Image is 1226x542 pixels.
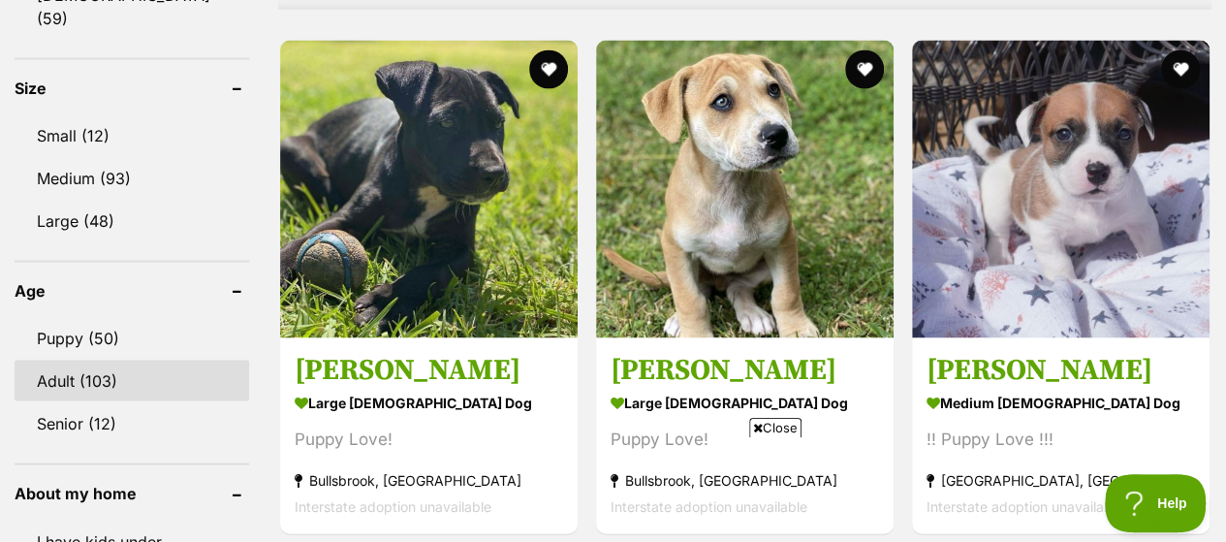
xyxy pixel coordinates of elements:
[15,115,249,156] a: Small (12)
[1161,50,1200,89] button: favourite
[15,201,249,241] a: Large (48)
[15,282,249,300] header: Age
[15,485,249,502] header: About my home
[280,41,578,338] img: Lawson - Mixed breed Dog
[295,427,563,453] div: Puppy Love!
[15,80,249,97] header: Size
[927,389,1195,417] strong: medium [DEMOGRAPHIC_DATA] Dog
[927,352,1195,389] h3: [PERSON_NAME]
[15,361,249,401] a: Adult (103)
[912,41,1210,338] img: Theodore - Mixed breed x Jack Russell Terrier x Staffordshire Bull Terrier Dog
[845,50,884,89] button: favourite
[927,427,1195,453] div: !! Puppy Love !!!
[529,50,568,89] button: favourite
[15,158,249,199] a: Medium (93)
[143,445,1084,532] iframe: Advertisement
[15,318,249,359] a: Puppy (50)
[685,1,704,16] img: iconc.png
[611,389,879,417] strong: large [DEMOGRAPHIC_DATA] Dog
[295,389,563,417] strong: large [DEMOGRAPHIC_DATA] Dog
[15,403,249,444] a: Senior (12)
[295,352,563,389] h3: [PERSON_NAME]
[1105,474,1207,532] iframe: Help Scout Beacon - Open
[611,352,879,389] h3: [PERSON_NAME]
[596,41,894,338] img: Marshall - Mixed breed Dog
[749,418,802,437] span: Close
[611,427,879,453] div: Puppy Love!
